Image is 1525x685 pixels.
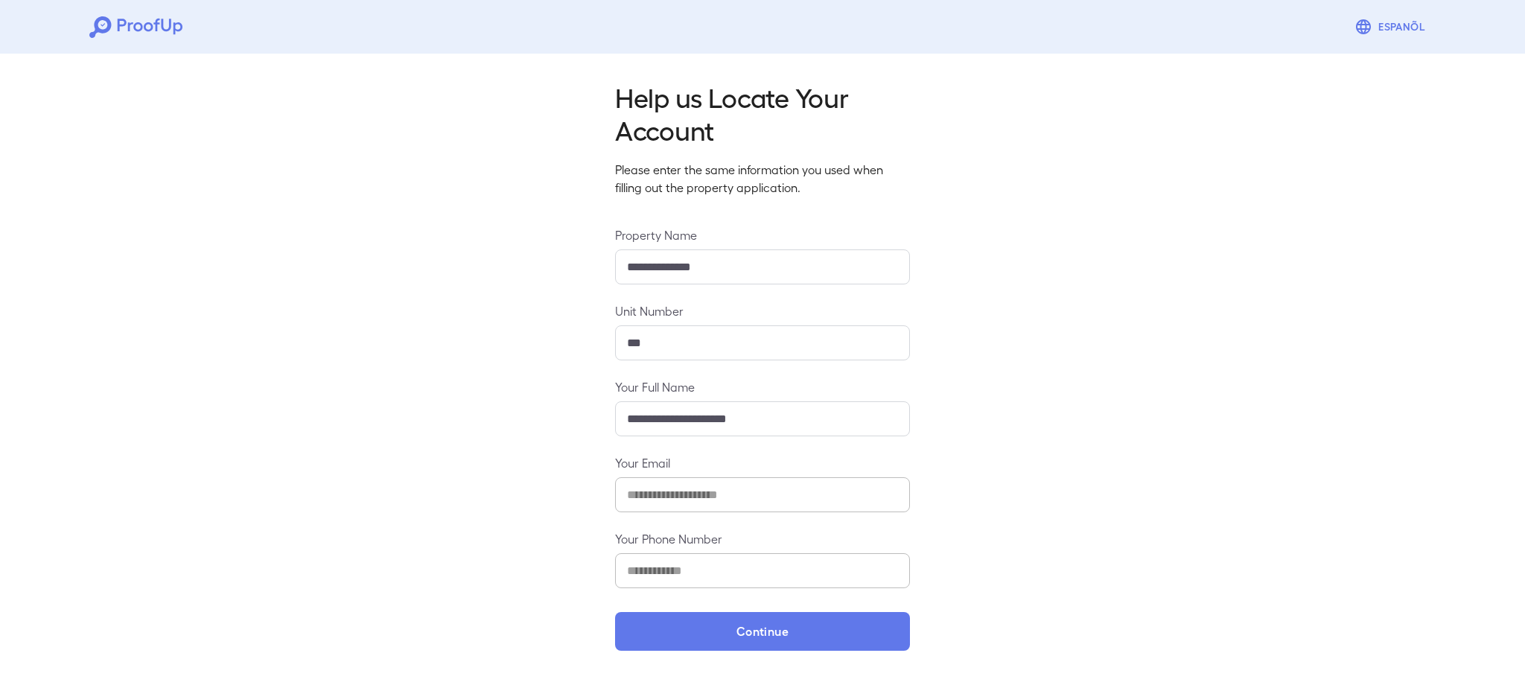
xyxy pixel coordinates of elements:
label: Unit Number [615,302,910,319]
label: Your Phone Number [615,530,910,547]
label: Your Email [615,454,910,471]
label: Your Full Name [615,378,910,395]
button: Continue [615,612,910,651]
label: Property Name [615,226,910,243]
button: Espanõl [1349,12,1436,42]
p: Please enter the same information you used when filling out the property application. [615,161,910,197]
h2: Help us Locate Your Account [615,80,910,146]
